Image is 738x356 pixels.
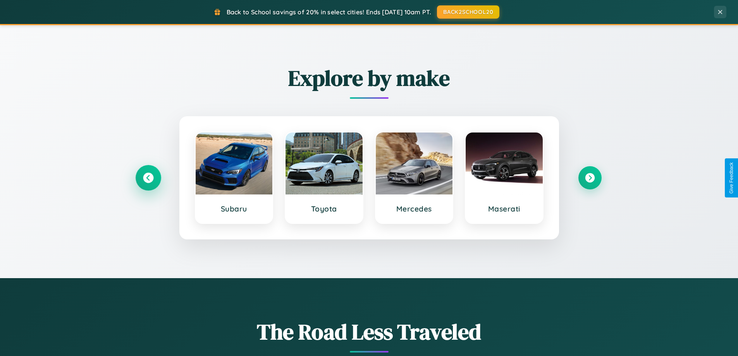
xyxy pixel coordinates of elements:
[437,5,499,19] button: BACK2SCHOOL20
[203,204,265,213] h3: Subaru
[293,204,355,213] h3: Toyota
[137,63,602,93] h2: Explore by make
[729,162,734,194] div: Give Feedback
[473,204,535,213] h3: Maserati
[227,8,431,16] span: Back to School savings of 20% in select cities! Ends [DATE] 10am PT.
[384,204,445,213] h3: Mercedes
[137,317,602,347] h1: The Road Less Traveled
